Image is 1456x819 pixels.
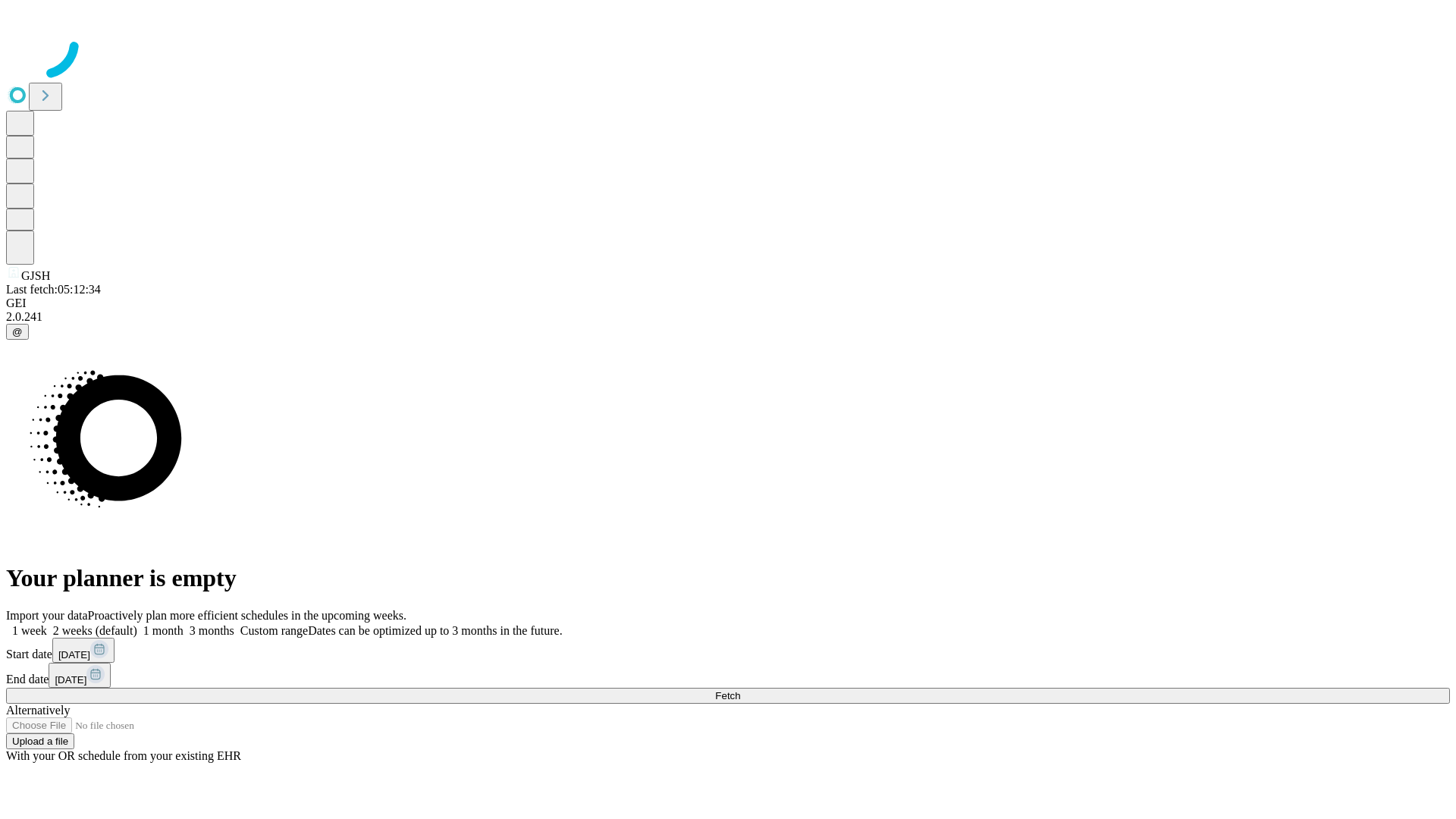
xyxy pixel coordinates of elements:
[143,624,184,637] span: 1 month
[6,297,1450,310] div: GEI
[6,638,1450,663] div: Start date
[6,704,70,717] span: Alternatively
[6,733,74,749] button: Upload a file
[58,649,90,661] span: [DATE]
[12,326,23,337] span: @
[55,674,86,686] span: [DATE]
[240,624,308,637] span: Custom range
[6,324,29,340] button: @
[6,663,1450,688] div: End date
[12,624,47,637] span: 1 week
[52,638,115,663] button: [DATE]
[6,688,1450,704] button: Fetch
[190,624,234,637] span: 3 months
[6,310,1450,324] div: 2.0.241
[6,749,241,762] span: With your OR schedule from your existing EHR
[21,269,50,282] span: GJSH
[715,690,740,701] span: Fetch
[6,564,1450,592] h1: Your planner is empty
[53,624,137,637] span: 2 weeks (default)
[308,624,562,637] span: Dates can be optimized up to 3 months in the future.
[88,609,406,622] span: Proactively plan more efficient schedules in the upcoming weeks.
[6,609,88,622] span: Import your data
[6,283,101,296] span: Last fetch: 05:12:34
[49,663,111,688] button: [DATE]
